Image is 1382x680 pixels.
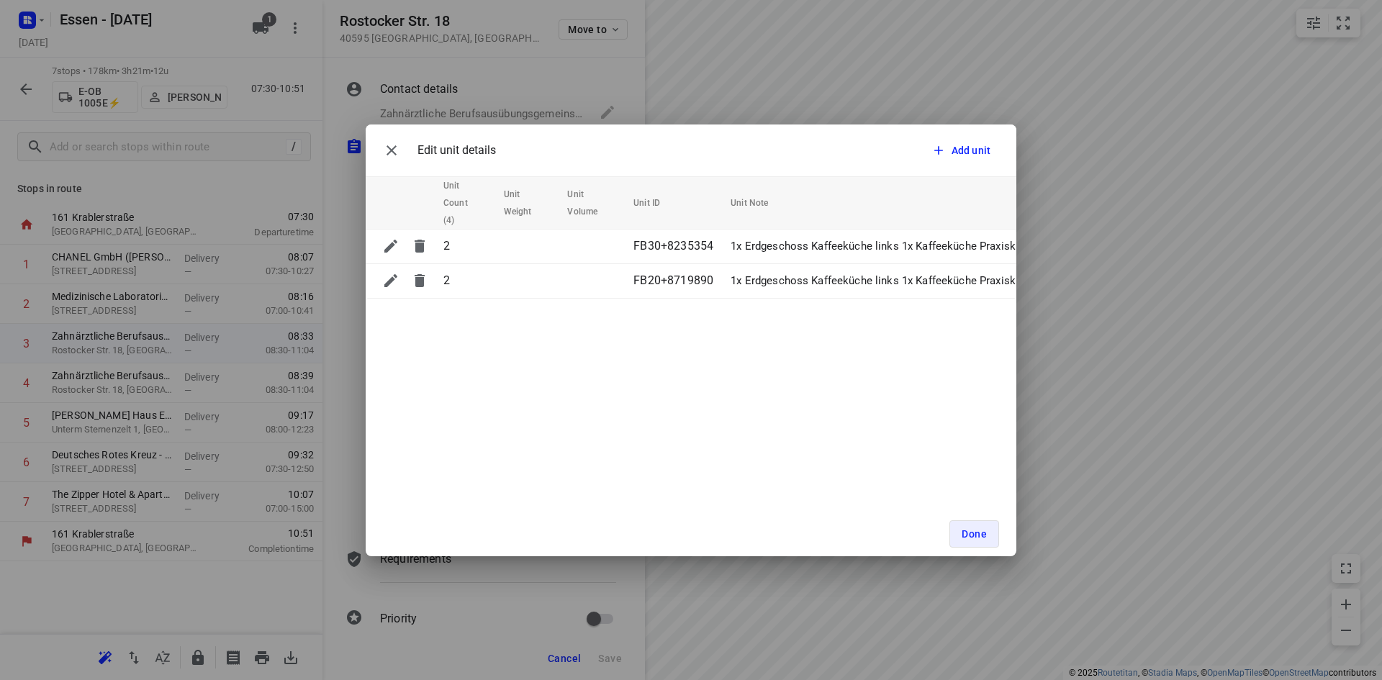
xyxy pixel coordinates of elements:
span: Unit ID [633,194,679,212]
p: 1x Erdgeschoss Kaffeeküche links 1x Kaffeeküche Praxisklinik [731,273,1036,289]
td: FB20+8719890 [628,263,725,298]
div: Edit unit details [377,136,496,165]
td: FB30+8235354 [628,229,725,263]
button: Edit [376,266,405,295]
span: Add unit [952,143,990,158]
button: Done [949,520,999,548]
span: Unit Weight [504,186,551,220]
button: Delete [405,266,434,295]
button: Edit [376,232,405,260]
td: 2 [438,229,498,263]
p: 1x Erdgeschoss Kaffeeküche links 1x Kaffeeküche Praxisklinik [731,238,1036,255]
span: Unit Note [731,194,787,212]
span: Unit Count (4) [443,177,487,229]
button: Delete [405,232,434,260]
td: 2 [438,263,498,298]
span: Done [962,528,987,540]
span: Unit Volume [567,186,616,220]
button: Add unit [926,137,999,163]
